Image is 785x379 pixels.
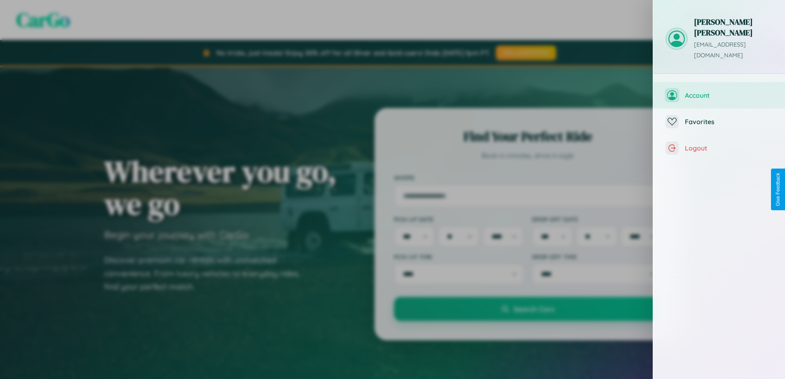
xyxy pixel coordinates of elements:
[775,173,781,206] div: Give Feedback
[685,118,773,126] span: Favorites
[685,144,773,152] span: Logout
[685,91,773,99] span: Account
[653,108,785,135] button: Favorites
[653,82,785,108] button: Account
[653,135,785,161] button: Logout
[694,16,773,38] h3: [PERSON_NAME] [PERSON_NAME]
[694,40,773,61] p: [EMAIL_ADDRESS][DOMAIN_NAME]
